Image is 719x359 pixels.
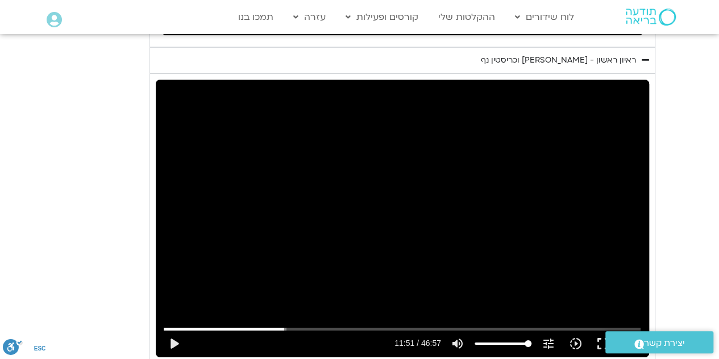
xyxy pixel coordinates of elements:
[340,6,424,28] a: קורסים ופעילות
[644,336,685,351] span: יצירת קשר
[288,6,331,28] a: עזרה
[149,47,655,73] summary: ראיון ראשון - [PERSON_NAME] וכריסטין נף
[509,6,580,28] a: לוח שידורים
[232,6,279,28] a: תמכו בנו
[605,331,713,353] a: יצירת קשר
[433,6,501,28] a: ההקלטות שלי
[481,53,636,67] div: ראיון ראשון - [PERSON_NAME] וכריסטין נף
[626,9,676,26] img: תודעה בריאה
